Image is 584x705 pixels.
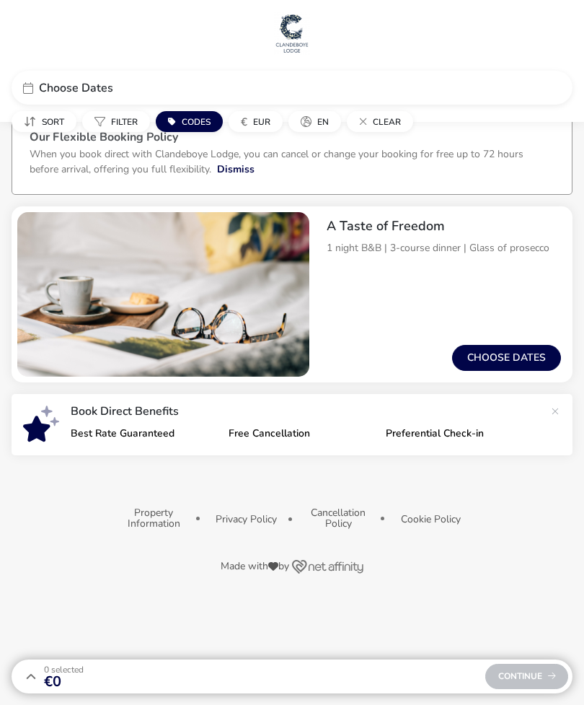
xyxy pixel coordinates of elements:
[317,116,329,128] span: en
[274,12,310,55] img: Main Website
[44,675,84,689] span: €0
[156,111,229,132] naf-pibe-menu-bar-item: Codes
[386,429,532,439] p: Preferential Check-in
[71,406,544,417] p: Book Direct Benefits
[498,672,556,681] span: Continue
[347,111,419,132] naf-pibe-menu-bar-item: Clear
[12,111,82,132] naf-pibe-menu-bar-item: Sort
[221,561,289,572] span: Made with by
[288,111,347,132] naf-pibe-menu-bar-item: en
[315,206,572,294] div: A Taste of Freedom1 night B&B | 3-course dinner | Glass of prosecco
[241,115,247,129] i: €
[39,82,113,94] span: Choose Dates
[253,116,270,128] span: EUR
[288,111,341,132] button: en
[347,111,413,132] button: Clear
[12,111,76,132] button: Sort
[327,218,561,235] h2: A Taste of Freedom
[82,111,150,132] button: Filter
[182,116,211,128] span: Codes
[17,212,309,377] swiper-slide: 1 / 1
[216,514,277,525] button: Privacy Policy
[301,507,376,530] button: Cancellation Policy
[42,116,64,128] span: Sort
[373,116,401,128] span: Clear
[12,71,572,105] div: Choose Dates
[44,664,84,675] span: 0 Selected
[229,111,288,132] naf-pibe-menu-bar-item: €EUR
[401,514,461,525] button: Cookie Policy
[111,116,138,128] span: Filter
[217,162,255,177] button: Dismiss
[485,664,568,689] div: Continue
[30,147,523,176] p: When you book direct with Clandeboye Lodge, you can cancel or change your booking for free up to ...
[71,429,217,439] p: Best Rate Guaranteed
[156,111,223,132] button: Codes
[229,429,375,439] p: Free Cancellation
[116,507,191,530] button: Property Information
[452,345,561,371] button: Choose dates
[327,240,561,255] p: 1 night B&B | 3-course dinner | Glass of prosecco
[30,131,554,146] h3: Our Flexible Booking Policy
[82,111,156,132] naf-pibe-menu-bar-item: Filter
[229,111,283,132] button: €EUR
